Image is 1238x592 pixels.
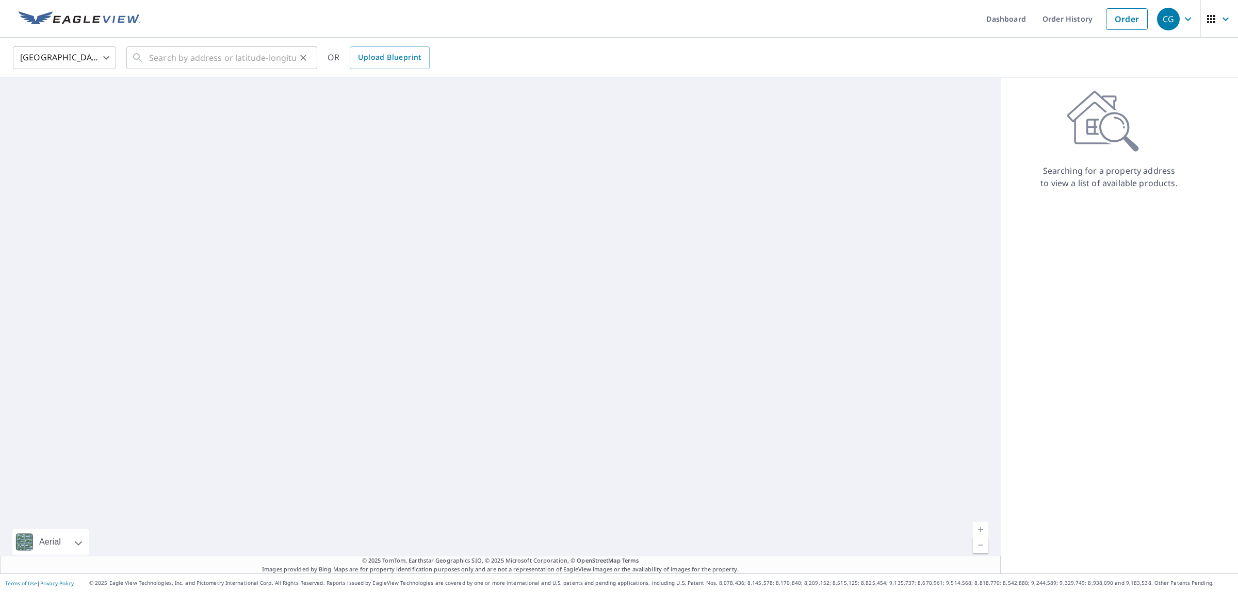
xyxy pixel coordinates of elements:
[328,46,430,69] div: OR
[1106,8,1148,30] a: Order
[12,529,89,555] div: Aerial
[577,556,620,564] a: OpenStreetMap
[350,46,429,69] a: Upload Blueprint
[296,51,311,65] button: Clear
[358,51,421,64] span: Upload Blueprint
[5,580,74,586] p: |
[973,522,988,537] a: Current Level 5, Zoom In
[19,11,140,27] img: EV Logo
[362,556,639,565] span: © 2025 TomTom, Earthstar Geographics SIO, © 2025 Microsoft Corporation, ©
[1040,165,1178,189] p: Searching for a property address to view a list of available products.
[40,580,74,587] a: Privacy Policy
[149,43,296,72] input: Search by address or latitude-longitude
[13,43,116,72] div: [GEOGRAPHIC_DATA]
[1157,8,1180,30] div: CG
[5,580,37,587] a: Terms of Use
[36,529,64,555] div: Aerial
[89,579,1233,587] p: © 2025 Eagle View Technologies, Inc. and Pictometry International Corp. All Rights Reserved. Repo...
[973,537,988,553] a: Current Level 5, Zoom Out
[622,556,639,564] a: Terms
